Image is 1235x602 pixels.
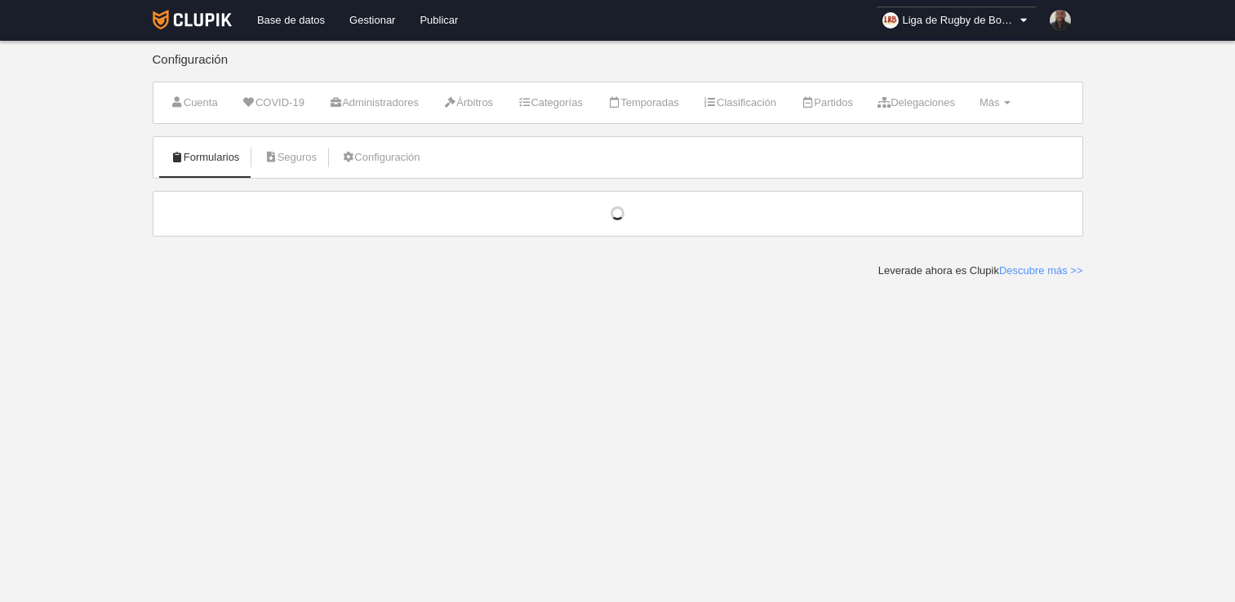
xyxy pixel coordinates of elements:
a: Administradores [320,91,428,115]
a: Partidos [792,91,862,115]
div: Configuración [153,53,1083,82]
a: Formularios [162,145,249,170]
span: Más [980,96,1000,108]
a: Delegaciones [868,91,964,115]
a: Categorías [509,91,592,115]
a: COVID-19 [233,91,313,115]
img: OaVO6CiHoa28.30x30.jpg [882,12,899,29]
a: Temporadas [598,91,688,115]
img: Clupik [153,10,232,29]
span: Liga de Rugby de Bogotá [903,12,1017,29]
a: Seguros [255,145,326,170]
a: Configuración [332,145,429,170]
a: Árbitros [434,91,502,115]
a: Descubre más >> [999,264,1083,277]
a: Más [971,91,1020,115]
div: Cargando [170,206,1066,221]
a: Liga de Rugby de Bogotá [876,7,1037,34]
div: Leverade ahora es Clupik [878,263,1083,278]
img: PaNN51s3qP3r.30x30.jpg [1050,10,1071,31]
a: Cuenta [162,91,227,115]
a: Clasificación [695,91,785,115]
